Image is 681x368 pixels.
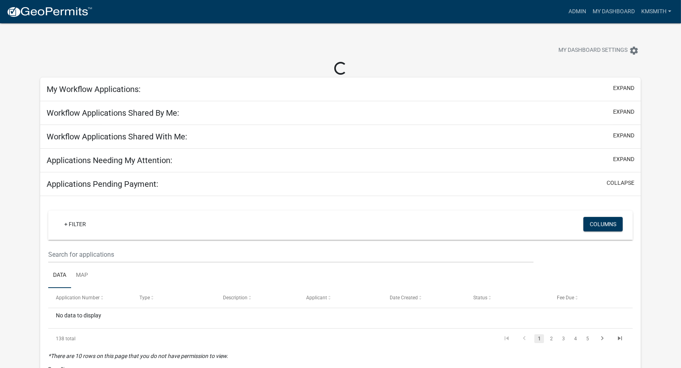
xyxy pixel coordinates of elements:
h5: My Workflow Applications: [47,84,141,94]
a: 3 [558,334,568,343]
a: kmsmith [638,4,675,19]
span: Type [139,295,150,301]
a: go to next page [595,334,610,343]
button: collapse [607,179,634,187]
li: page 1 [533,332,545,346]
span: Fee Due [557,295,574,301]
button: My Dashboard Settingssettings [552,43,645,58]
h5: Applications Needing My Attention: [47,155,172,165]
li: page 2 [545,332,557,346]
a: + Filter [58,217,92,231]
input: Search for applications [48,246,534,263]
li: page 3 [557,332,569,346]
a: 4 [571,334,580,343]
button: expand [613,155,634,164]
button: expand [613,131,634,140]
li: page 4 [569,332,581,346]
a: Map [71,263,93,288]
button: expand [613,108,634,116]
h5: Applications Pending Payment: [47,179,158,189]
li: page 5 [581,332,593,346]
button: expand [613,84,634,92]
a: My Dashboard [589,4,638,19]
a: 5 [583,334,592,343]
datatable-header-cell: Applicant [299,288,382,307]
span: Applicant [306,295,327,301]
h5: Workflow Applications Shared With Me: [47,132,187,141]
a: 2 [546,334,556,343]
datatable-header-cell: Status [466,288,549,307]
a: Data [48,263,71,288]
datatable-header-cell: Application Number [48,288,132,307]
a: go to first page [499,334,514,343]
span: Application Number [56,295,100,301]
div: 138 total [48,329,164,349]
span: Description [223,295,247,301]
h5: Workflow Applications Shared By Me: [47,108,179,118]
datatable-header-cell: Description [215,288,299,307]
i: settings [629,46,639,55]
span: Status [473,295,487,301]
datatable-header-cell: Type [132,288,215,307]
button: Columns [583,217,623,231]
a: 1 [534,334,544,343]
a: go to previous page [517,334,532,343]
a: Admin [565,4,589,19]
datatable-header-cell: Fee Due [549,288,633,307]
datatable-header-cell: Date Created [382,288,466,307]
i: *There are 10 rows on this page that you do not have permission to view. [48,353,228,359]
span: My Dashboard Settings [558,46,628,55]
a: go to last page [612,334,628,343]
span: Date Created [390,295,418,301]
div: No data to display [48,308,633,328]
